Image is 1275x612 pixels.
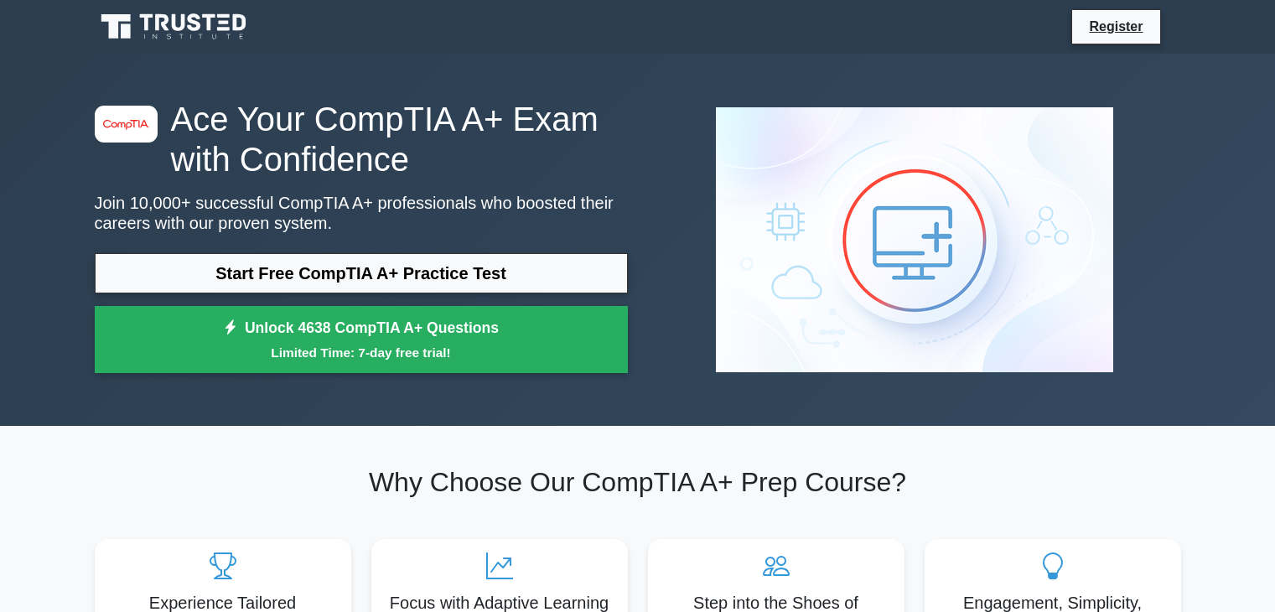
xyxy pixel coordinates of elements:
[95,306,628,373] a: Unlock 4638 CompTIA A+ QuestionsLimited Time: 7-day free trial!
[1079,16,1153,37] a: Register
[702,94,1127,386] img: CompTIA A+ Preview
[95,99,628,179] h1: Ace Your CompTIA A+ Exam with Confidence
[95,253,628,293] a: Start Free CompTIA A+ Practice Test
[95,193,628,233] p: Join 10,000+ successful CompTIA A+ professionals who boosted their careers with our proven system.
[116,343,607,362] small: Limited Time: 7-day free trial!
[95,466,1181,498] h2: Why Choose Our CompTIA A+ Prep Course?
